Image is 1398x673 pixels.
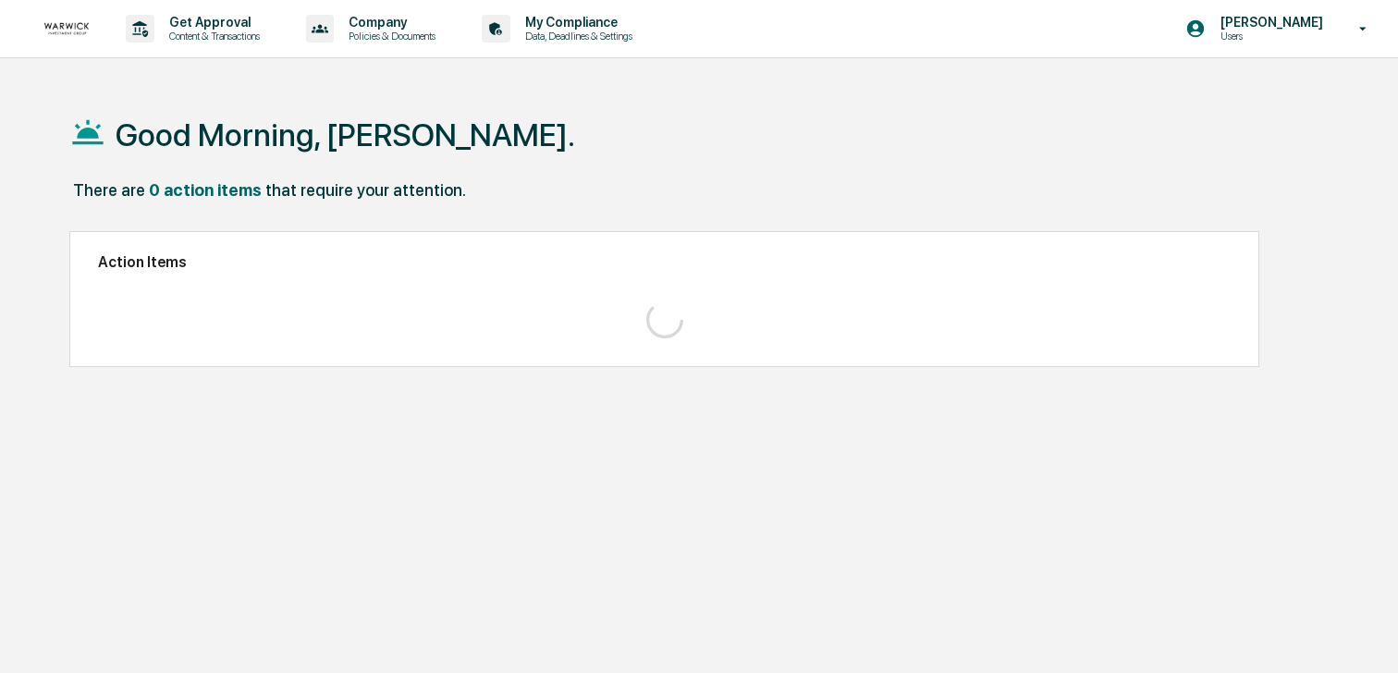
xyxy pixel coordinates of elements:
p: Content & Transactions [154,30,269,43]
p: Policies & Documents [334,30,445,43]
p: Get Approval [154,15,269,30]
img: logo [44,17,89,40]
div: that require your attention. [265,180,466,200]
p: My Compliance [510,15,642,30]
div: 0 action items [149,180,262,200]
div: There are [73,180,145,200]
p: [PERSON_NAME] [1206,15,1332,30]
p: Data, Deadlines & Settings [510,30,642,43]
h1: Good Morning, [PERSON_NAME]. [116,116,575,153]
p: Company [334,15,445,30]
h2: Action Items [98,253,1231,271]
p: Users [1206,30,1332,43]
